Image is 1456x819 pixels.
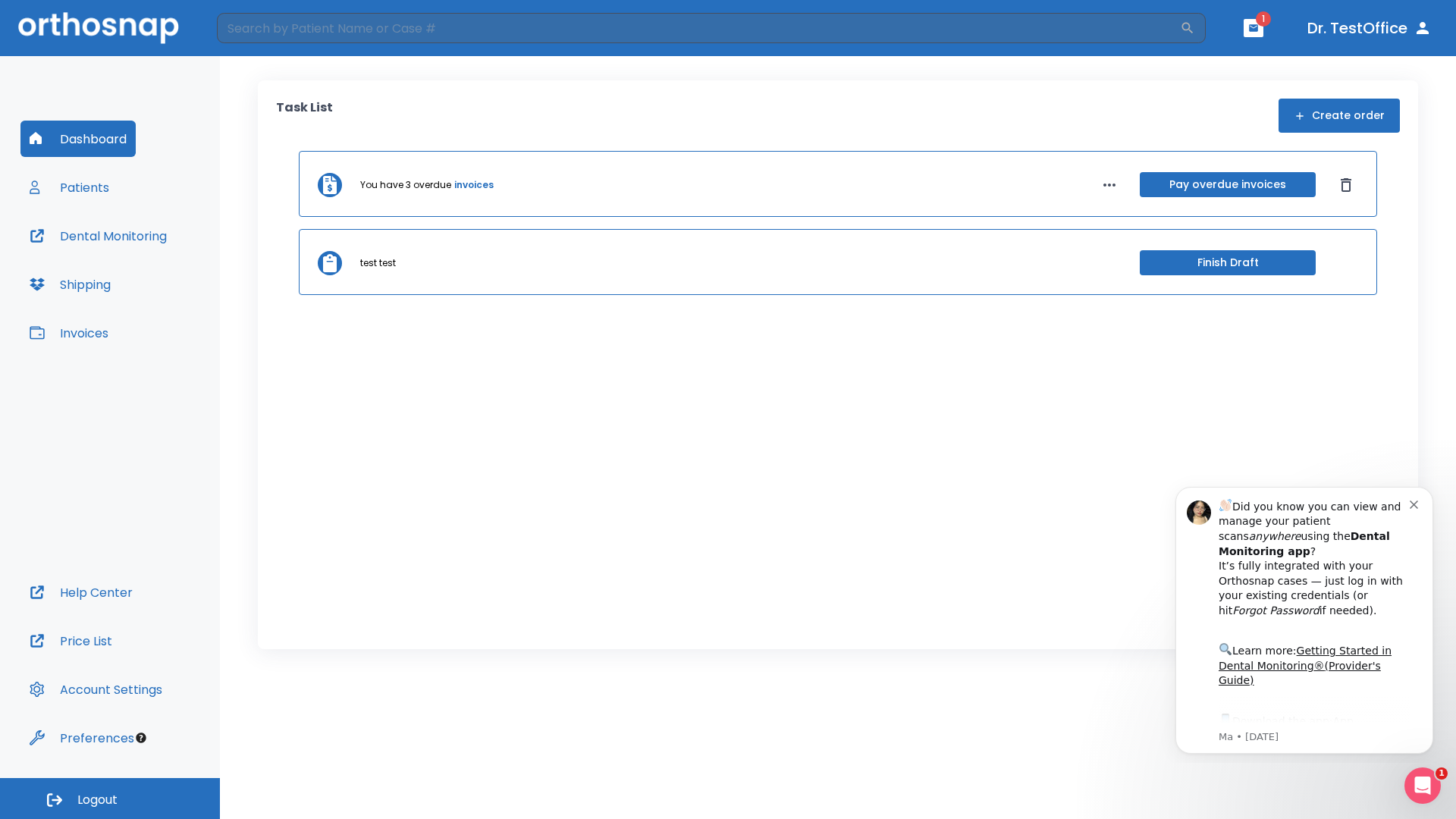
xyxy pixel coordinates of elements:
[20,169,118,206] button: Patients
[217,13,1180,43] input: Search by Patient Name or Case #
[66,238,257,315] div: Download the app: | ​ Let us know if you need help getting started!
[20,218,176,254] button: Dental Monitoring
[360,178,451,192] p: You have 3 overdue
[77,792,118,808] span: Logout
[276,99,333,133] p: Task List
[20,574,142,610] button: Help Center
[1153,473,1456,763] iframe: Intercom notifications message
[20,315,118,351] button: Invoices
[20,266,120,303] button: Shipping
[20,720,143,756] button: Preferences
[1256,11,1271,27] span: 1
[454,178,494,192] a: invoices
[1334,173,1358,197] button: Dismiss
[1301,14,1438,42] button: Dr. TestOffice
[20,671,171,708] button: Account Settings
[1436,767,1448,780] span: 1
[66,257,257,271] p: Message from Ma, sent 5w ago
[1140,172,1316,197] button: Pay overdue invoices
[257,24,269,36] button: Dismiss notification
[20,121,136,157] button: Dashboard
[18,12,179,43] img: Orthosnap
[360,256,396,270] p: test test
[66,242,201,269] a: App Store
[1140,250,1316,275] button: Finish Draft
[20,623,121,659] button: Price List
[1404,767,1441,804] iframe: Intercom live chat
[1279,99,1400,133] button: Create order
[134,731,148,745] div: Tooltip anchor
